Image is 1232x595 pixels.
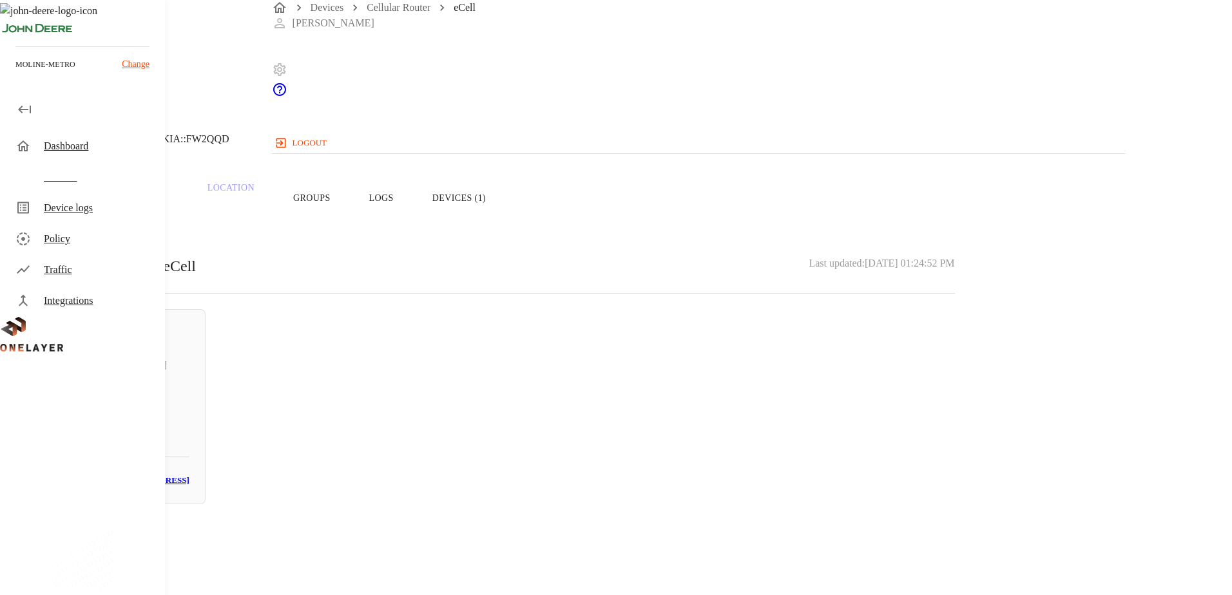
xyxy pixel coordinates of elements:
[272,88,287,99] span: Support Portal
[293,15,374,31] p: [PERSON_NAME]
[413,157,505,239] button: Devices (1)
[188,157,274,239] a: Location
[350,157,413,239] button: Logs
[311,2,344,13] a: Devices
[272,133,332,153] button: logout
[272,133,1126,153] a: logout
[31,254,196,278] p: Devices connected to eCell
[367,2,430,13] a: Cellular Router
[809,254,954,278] h3: Last updated: [DATE] 01:24:52 PM
[272,88,287,99] a: onelayer-support
[274,157,350,239] button: Groups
